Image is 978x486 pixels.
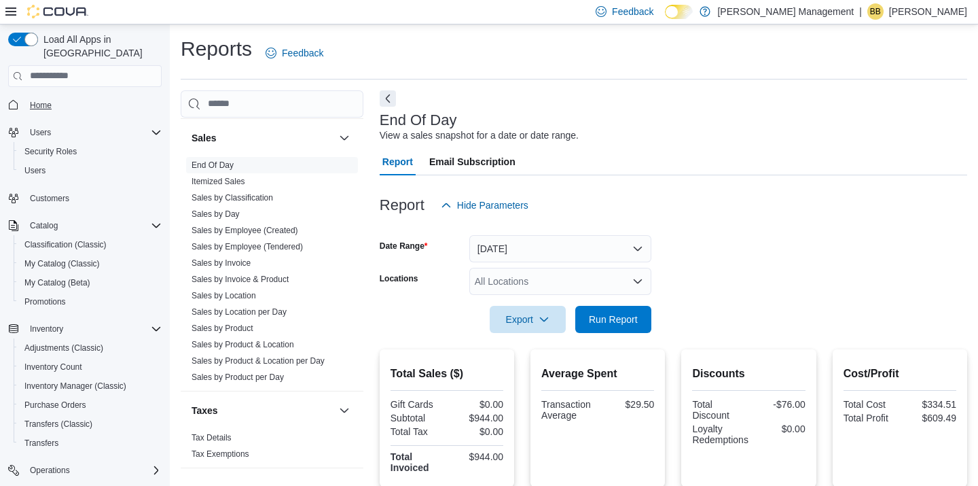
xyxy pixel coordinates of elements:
span: Sales by Location [192,290,256,301]
div: $29.50 [600,399,654,410]
span: Feedback [282,46,323,60]
span: Hide Parameters [457,198,528,212]
button: Inventory [3,319,167,339]
div: $0.00 [754,423,805,434]
button: My Catalog (Classic) [14,254,167,273]
h2: Average Spent [541,366,654,382]
span: Users [19,162,162,179]
span: Adjustments (Classic) [24,343,103,353]
span: Sales by Product & Location [192,339,294,350]
button: Inventory [24,321,69,337]
span: Transfers [24,438,58,449]
p: | [859,3,862,20]
div: Total Discount [692,399,746,421]
span: Load All Apps in [GEOGRAPHIC_DATA] [38,33,162,60]
span: Customers [24,190,162,207]
span: Sales by Product & Location per Day [192,355,325,366]
button: Inventory Manager (Classic) [14,377,167,396]
button: Transfers (Classic) [14,415,167,434]
span: Promotions [24,296,66,307]
button: Sales [192,131,333,145]
label: Date Range [380,241,428,251]
span: Adjustments (Classic) [19,340,162,356]
div: Total Profit [844,413,897,423]
button: Home [3,95,167,115]
span: Email Subscription [429,148,515,175]
a: Sales by Product & Location [192,340,294,349]
span: Security Roles [24,146,77,157]
strong: Total Invoiced [391,451,429,473]
a: Purchase Orders [19,397,92,413]
span: Users [24,165,46,176]
a: Classification (Classic) [19,237,112,253]
span: Dark Mode [665,19,666,20]
span: Purchase Orders [24,400,86,411]
span: Transfers (Classic) [24,419,92,430]
a: Sales by Location per Day [192,307,287,317]
span: Transfers (Classic) [19,416,162,432]
a: Tax Details [192,433,232,442]
span: Users [24,124,162,141]
span: Export [498,306,558,333]
button: Purchase Orders [14,396,167,415]
div: Loyalty Redemptions [692,423,748,445]
label: Locations [380,273,418,284]
button: Transfers [14,434,167,453]
img: Cova [27,5,88,18]
span: Sales by Employee (Tendered) [192,241,303,252]
h2: Total Sales ($) [391,366,503,382]
a: Sales by Invoice [192,258,251,268]
span: My Catalog (Classic) [24,258,100,269]
span: Sales by Product [192,323,253,334]
a: Home [24,97,57,114]
div: Subtotal [391,413,444,423]
div: $944.00 [450,413,503,423]
button: Security Roles [14,142,167,161]
button: Users [14,161,167,180]
a: Users [19,162,51,179]
h3: Sales [192,131,217,145]
span: Security Roles [19,143,162,160]
h3: Report [380,197,424,213]
span: Report [382,148,413,175]
span: Inventory Manager (Classic) [24,381,126,392]
span: Customers [30,193,69,204]
button: Catalog [3,216,167,235]
button: Users [3,123,167,142]
button: Inventory Count [14,358,167,377]
span: Promotions [19,294,162,310]
span: Home [24,97,162,114]
a: Sales by Employee (Created) [192,226,298,235]
span: Users [30,127,51,138]
button: Hide Parameters [435,192,534,219]
span: Sales by Employee (Created) [192,225,298,236]
a: Adjustments (Classic) [19,340,109,356]
span: Tax Details [192,432,232,443]
span: Inventory Manager (Classic) [19,378,162,394]
span: My Catalog (Beta) [24,277,90,288]
button: Run Report [575,306,651,333]
h3: Taxes [192,404,218,417]
a: Tax Exemptions [192,449,249,459]
button: Promotions [14,292,167,311]
a: My Catalog (Beta) [19,275,96,291]
div: Sales [181,157,363,391]
div: Taxes [181,430,363,468]
button: Next [380,90,396,107]
button: Taxes [192,404,333,417]
span: Run Report [589,313,638,326]
div: $609.49 [903,413,956,423]
a: Transfers [19,435,64,451]
p: [PERSON_NAME] [889,3,967,20]
span: Operations [24,462,162,479]
button: Sales [336,130,352,146]
a: Sales by Product per Day [192,372,284,382]
a: Sales by Classification [192,193,273,203]
span: Classification (Classic) [19,237,162,253]
span: Feedback [612,5,653,18]
a: Itemized Sales [192,177,245,186]
div: Total Tax [391,426,444,437]
h2: Discounts [692,366,805,382]
span: Home [30,100,52,111]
